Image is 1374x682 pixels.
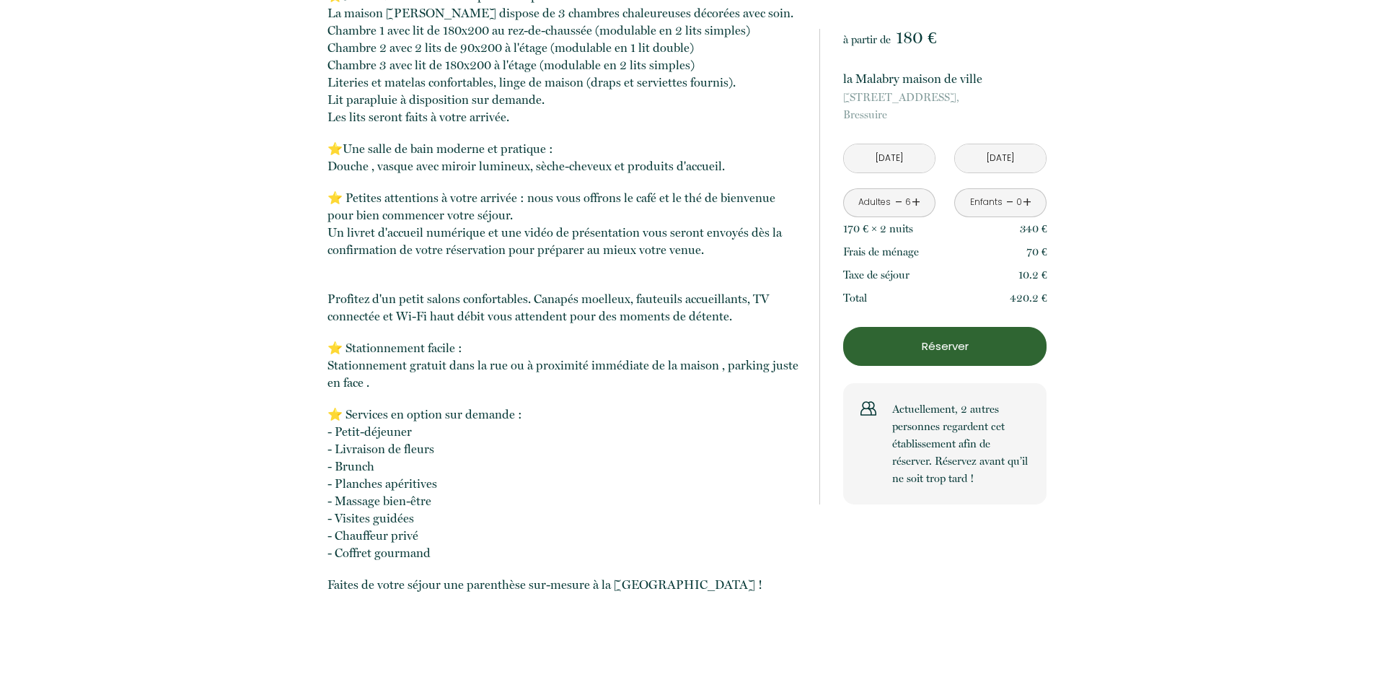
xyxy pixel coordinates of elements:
[327,406,801,561] p: ⭐ Services en option sur demande : - Petit-déjeuner - Livraison de fleurs - Brunch - Planches apé...
[955,144,1046,172] input: Départ
[848,338,1041,355] p: Réserver
[970,196,1003,209] div: Enfants
[904,196,912,209] div: 6
[1010,289,1047,307] p: 420.2 €
[843,220,913,237] p: 170 € × 2 nuit
[912,191,920,214] a: +
[1018,266,1047,284] p: 10.2 €
[860,401,876,416] img: users
[327,273,801,325] p: Profitez d'un petit salons confortables. Canapés moelleux, fauteuils accueillants, TV connectée e...
[909,222,913,235] span: s
[895,191,903,214] a: -
[843,243,919,261] p: Frais de ménage
[844,144,935,172] input: Arrivée
[327,339,801,391] p: ⭐ Stationnement facile : Stationnement gratuit dans la rue ou à proximité immédiate de la maison ...
[843,289,867,307] p: Total
[843,69,1047,89] p: la Malabry maison de ville
[843,89,1047,106] span: [STREET_ADDRESS],
[892,401,1029,487] p: Actuellement, 2 autres personnes regardent cet établissement afin de réserver. Réservez avant qu’...
[1006,191,1014,214] a: -
[327,140,801,175] p: ⭐Une salle de bain moderne et pratique : Douche , vasque avec miroir lumineux, sèche-cheveux et p...
[858,196,891,209] div: Adultes
[1016,196,1023,209] div: 0
[327,189,801,258] p: ⭐ Petites attentions à votre arrivée : nous vous offrons le café et le thé de bienvenue pour bien...
[843,327,1047,366] button: Réserver
[327,576,801,593] p: Faites de votre séjour une parenthèse sur-mesure à la [GEOGRAPHIC_DATA] !
[843,266,910,284] p: Taxe de séjour
[1020,220,1047,237] p: 340 €
[843,33,891,46] span: à partir de
[1026,243,1047,261] p: 70 €
[843,89,1047,123] p: Bressuire
[1023,191,1031,214] a: +
[896,27,936,48] span: 180 €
